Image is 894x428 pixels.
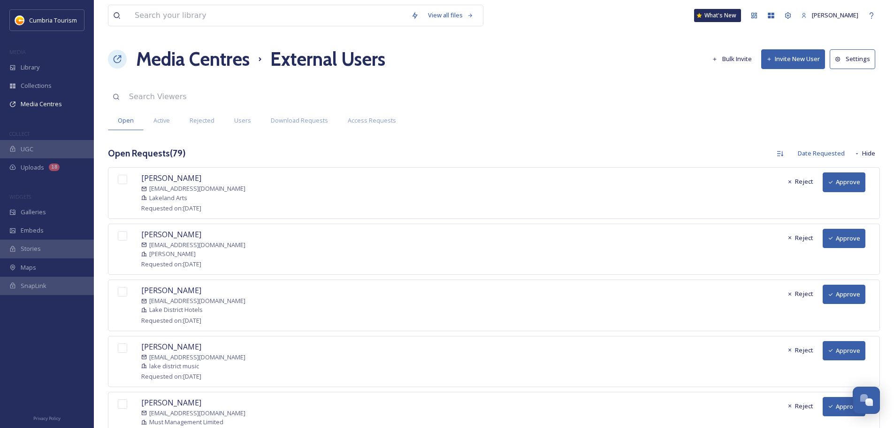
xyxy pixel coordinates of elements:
span: Media Centres [21,100,62,109]
span: Active [153,116,170,125]
span: Galleries [21,208,46,217]
span: Requested on: [DATE] [141,372,201,381]
span: Stories [21,244,41,253]
a: [PERSON_NAME] [796,6,863,24]
a: Media Centres [136,45,250,73]
span: Maps [21,263,36,272]
span: Rejected [190,116,214,125]
button: Open Chat [853,387,880,414]
span: [EMAIL_ADDRESS][DOMAIN_NAME] [149,409,245,418]
h3: Open Requests ( 79 ) [108,147,186,160]
span: COLLECT [9,130,30,137]
span: [EMAIL_ADDRESS][DOMAIN_NAME] [149,353,245,362]
button: Approve [823,397,865,416]
span: [PERSON_NAME] [141,173,201,183]
span: Download Requests [271,116,328,125]
span: Access Requests [348,116,396,125]
span: Cumbria Tourism [29,16,77,24]
a: Settings [830,49,880,69]
span: [PERSON_NAME] [812,11,858,19]
button: Approve [823,285,865,304]
span: [PERSON_NAME] [141,342,201,352]
span: [EMAIL_ADDRESS][DOMAIN_NAME] [149,241,245,249]
a: View all files [423,6,478,24]
span: Users [234,116,251,125]
button: Approve [823,172,865,192]
span: [PERSON_NAME] [141,397,201,408]
div: 18 [49,163,60,171]
span: [PERSON_NAME] [141,285,201,296]
a: Privacy Policy [33,412,61,423]
span: [PERSON_NAME] [141,229,201,240]
button: Invite New User [761,49,825,69]
span: WIDGETS [9,193,31,200]
span: Library [21,63,39,72]
span: Collections [21,81,52,90]
button: Reject [782,341,818,359]
button: Reject [782,229,818,247]
span: [PERSON_NAME] [149,249,196,258]
span: Open [118,116,134,125]
button: Approve [823,229,865,248]
button: Hide [849,144,880,163]
span: Requested on: [DATE] [141,260,201,268]
span: Requested on: [DATE] [141,316,201,325]
button: Reject [782,172,818,191]
button: Reject [782,397,818,415]
div: Date Requested [793,144,849,163]
span: Lakeland Arts [149,194,187,202]
a: What's New [694,9,741,22]
span: MEDIA [9,48,26,55]
a: Bulk Invite [707,50,762,68]
h1: External Users [270,45,385,73]
span: Uploads [21,163,44,172]
span: Privacy Policy [33,415,61,421]
span: Requested on: [DATE] [141,204,201,212]
img: images.jpg [15,16,24,25]
input: Search your library [130,5,406,26]
span: Embeds [21,226,44,235]
span: SnapLink [21,281,46,290]
span: [EMAIL_ADDRESS][DOMAIN_NAME] [149,296,245,305]
input: Search Viewers [124,86,343,107]
span: UGC [21,145,33,154]
button: Approve [823,341,865,360]
button: Reject [782,285,818,303]
span: Lake District Hotels [149,305,203,314]
button: Settings [830,49,875,69]
span: lake district music [149,362,199,371]
button: Bulk Invite [707,50,757,68]
span: [EMAIL_ADDRESS][DOMAIN_NAME] [149,184,245,193]
span: Must Management Limited [149,418,223,427]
